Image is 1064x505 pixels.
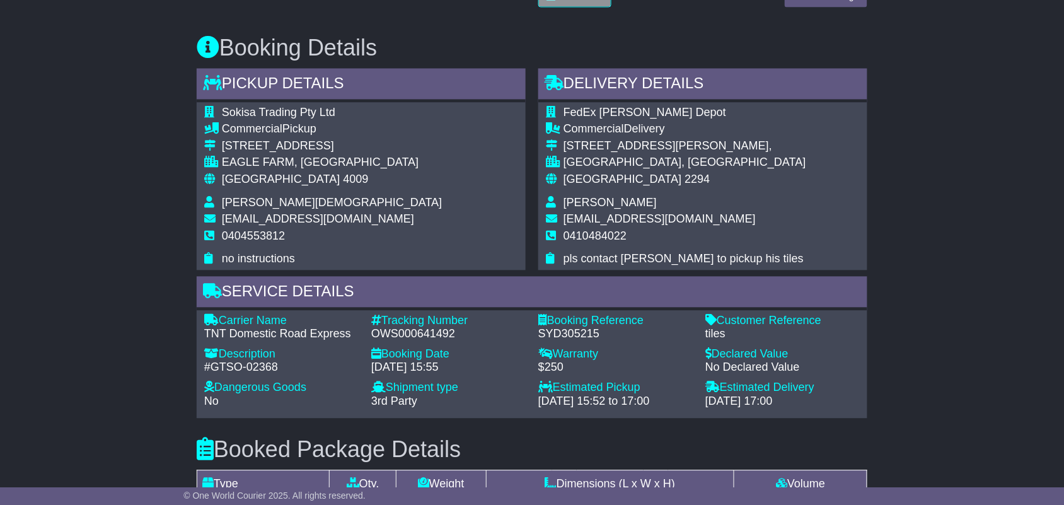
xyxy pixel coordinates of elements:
[564,107,726,119] span: FedEx [PERSON_NAME] Depot
[538,381,693,395] div: Estimated Pickup
[396,470,486,498] td: Weight
[371,348,526,362] div: Booking Date
[330,470,396,498] td: Qty.
[204,395,219,408] span: No
[222,173,340,186] span: [GEOGRAPHIC_DATA]
[538,348,693,362] div: Warranty
[222,140,442,154] div: [STREET_ADDRESS]
[685,173,710,186] span: 2294
[197,36,867,61] h3: Booking Details
[204,381,359,395] div: Dangerous Goods
[564,140,806,154] div: [STREET_ADDRESS][PERSON_NAME],
[734,470,867,498] td: Volume
[538,69,867,103] div: Delivery Details
[222,123,282,136] span: Commercial
[222,197,442,209] span: [PERSON_NAME][DEMOGRAPHIC_DATA]
[197,470,330,498] td: Type
[705,395,860,409] div: [DATE] 17:00
[371,328,526,342] div: OWS000641492
[371,395,417,408] span: 3rd Party
[564,156,806,170] div: [GEOGRAPHIC_DATA], [GEOGRAPHIC_DATA]
[564,123,624,136] span: Commercial
[371,361,526,375] div: [DATE] 15:55
[222,156,442,170] div: EAGLE FARM, [GEOGRAPHIC_DATA]
[538,328,693,342] div: SYD305215
[204,361,359,375] div: #GTSO-02368
[564,173,681,186] span: [GEOGRAPHIC_DATA]
[564,230,627,243] span: 0410484022
[538,315,693,328] div: Booking Reference
[371,315,526,328] div: Tracking Number
[222,107,335,119] span: Sokisa Trading Pty Ltd
[197,277,867,311] div: Service Details
[705,381,860,395] div: Estimated Delivery
[222,253,295,265] span: no instructions
[222,230,285,243] span: 0404553812
[222,213,414,226] span: [EMAIL_ADDRESS][DOMAIN_NAME]
[538,361,693,375] div: $250
[204,348,359,362] div: Description
[705,315,860,328] div: Customer Reference
[222,123,442,137] div: Pickup
[564,123,806,137] div: Delivery
[204,328,359,342] div: TNT Domestic Road Express
[564,253,804,265] span: pls contact [PERSON_NAME] to pickup his tiles
[538,395,693,409] div: [DATE] 15:52 to 17:00
[197,69,526,103] div: Pickup Details
[197,438,867,463] h3: Booked Package Details
[486,470,734,498] td: Dimensions (L x W x H)
[564,197,657,209] span: [PERSON_NAME]
[564,213,756,226] span: [EMAIL_ADDRESS][DOMAIN_NAME]
[705,328,860,342] div: tiles
[204,315,359,328] div: Carrier Name
[705,361,860,375] div: No Declared Value
[705,348,860,362] div: Declared Value
[343,173,368,186] span: 4009
[371,381,526,395] div: Shipment type
[183,490,366,501] span: © One World Courier 2025. All rights reserved.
